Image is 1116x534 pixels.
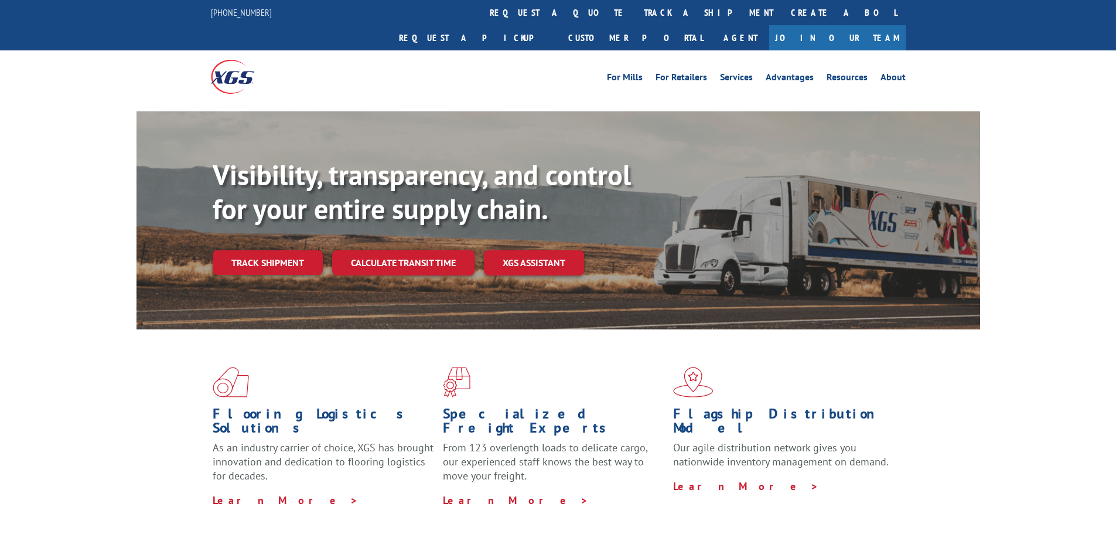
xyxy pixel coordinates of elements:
a: Learn More > [443,494,589,507]
a: Customer Portal [559,25,712,50]
a: Track shipment [213,250,323,275]
b: Visibility, transparency, and control for your entire supply chain. [213,157,631,227]
img: xgs-icon-focused-on-flooring-red [443,367,470,397]
a: For Mills [607,73,643,86]
a: For Retailers [656,73,707,86]
a: Join Our Team [769,25,906,50]
h1: Flagship Distribution Model [673,407,895,441]
span: Our agile distribution network gives you nationwide inventory management on demand. [673,441,889,468]
a: Request a pickup [390,25,559,50]
span: As an industry carrier of choice, XGS has brought innovation and dedication to flooring logistics... [213,441,434,482]
a: Learn More > [673,479,819,493]
h1: Specialized Freight Experts [443,407,664,441]
img: xgs-icon-flagship-distribution-model-red [673,367,714,397]
a: Agent [712,25,769,50]
a: [PHONE_NUMBER] [211,6,272,18]
img: xgs-icon-total-supply-chain-intelligence-red [213,367,249,397]
a: Learn More > [213,494,359,507]
a: About [880,73,906,86]
p: From 123 overlength loads to delicate cargo, our experienced staff knows the best way to move you... [443,441,664,493]
a: XGS ASSISTANT [484,250,584,275]
a: Resources [827,73,868,86]
a: Advantages [766,73,814,86]
a: Calculate transit time [332,250,475,275]
h1: Flooring Logistics Solutions [213,407,434,441]
a: Services [720,73,753,86]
